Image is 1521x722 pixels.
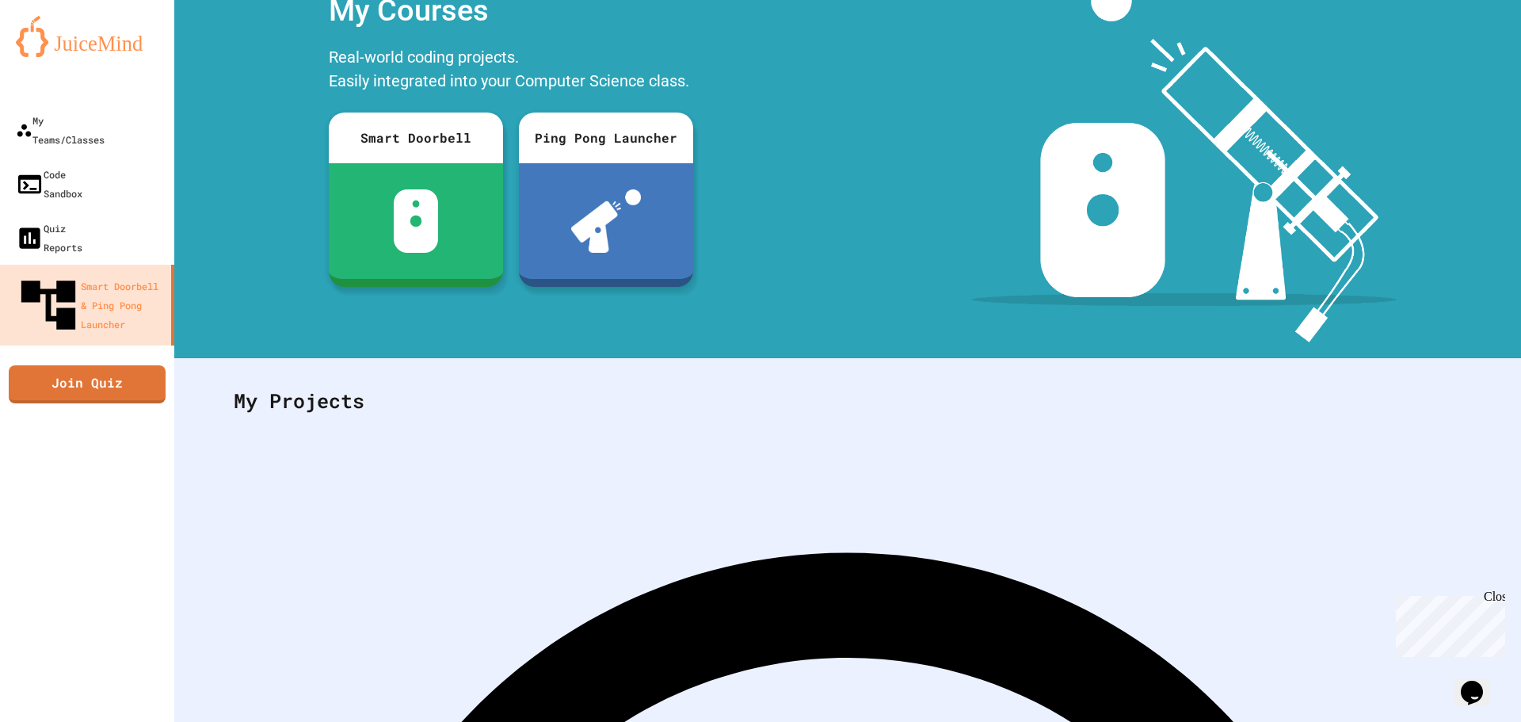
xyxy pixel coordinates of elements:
img: logo-orange.svg [16,16,158,57]
div: Real-world coding projects. Easily integrated into your Computer Science class. [321,41,701,101]
div: Code Sandbox [16,165,82,203]
div: Ping Pong Launcher [519,113,693,163]
a: Join Quiz [9,365,166,403]
iframe: chat widget [1454,659,1505,706]
div: Smart Doorbell [329,113,503,163]
div: Smart Doorbell & Ping Pong Launcher [16,273,165,338]
div: Chat with us now!Close [6,6,109,101]
iframe: chat widget [1389,590,1505,657]
img: ppl-with-ball.png [571,189,642,253]
div: My Teams/Classes [16,111,105,149]
div: Quiz Reports [16,219,82,257]
div: My Projects [218,370,1477,432]
img: sdb-white.svg [394,189,439,253]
